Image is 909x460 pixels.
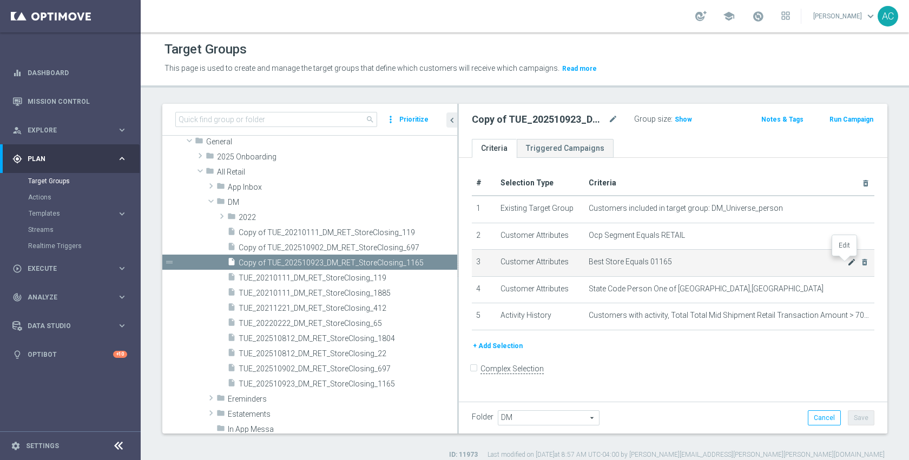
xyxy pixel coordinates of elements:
span: TUE_20211221_DM_RET_StoreClosing_412 [239,304,457,313]
span: Templates [29,210,106,217]
span: 2025 Onboarding [217,152,457,162]
i: lightbulb [12,350,22,359]
button: Cancel [808,410,841,425]
div: Plan [12,154,117,164]
span: Ereminders [228,395,457,404]
span: Explore [28,127,117,134]
span: TUE_202510812_DM_RET_StoreClosing_1804 [239,334,457,343]
a: Target Groups [28,177,113,185]
button: Read more [561,63,598,75]
button: Mission Control [12,97,128,106]
td: Activity History [496,303,585,330]
i: folder [206,151,214,164]
button: Templates keyboard_arrow_right [28,209,128,218]
i: more_vert [385,112,396,127]
i: settings [11,441,21,451]
i: insert_drive_file [227,333,236,345]
i: keyboard_arrow_right [117,263,127,274]
div: Optibot [12,340,127,369]
i: folder [206,166,214,179]
i: keyboard_arrow_right [117,125,127,135]
div: Streams [28,222,140,238]
div: Templates [29,210,117,217]
i: keyboard_arrow_right [117,321,127,331]
span: Best Store Equals 01165 [589,257,847,266]
a: Settings [26,443,59,449]
div: equalizer Dashboard [12,69,128,77]
td: Customer Attributes [496,276,585,303]
label: Complex Selection [480,364,544,374]
label: Group size [634,115,671,124]
span: school [723,10,735,22]
div: Actions [28,189,140,205]
label: Last modified on [DATE] at 8:57 AM UTC-04:00 by [PERSON_NAME][EMAIL_ADDRESS][PERSON_NAME][PERSON_... [488,450,885,459]
button: gps_fixed Plan keyboard_arrow_right [12,155,128,163]
div: Templates [28,205,140,222]
i: insert_drive_file [227,242,236,255]
span: Copy of TUE_202510923_DM_RET_StoreClosing_1165 [239,258,457,268]
th: # [472,171,496,196]
td: 5 [472,303,496,330]
label: : [671,115,673,124]
div: Execute [12,264,117,274]
i: folder [216,409,225,421]
span: Criteria [589,178,616,187]
span: TUE_20210111_DM_RET_StoreClosing_1885 [239,289,457,298]
span: TUE_20220222_DM_RET_StoreClosing_65 [239,319,457,328]
td: 1 [472,196,496,223]
a: Actions [28,193,113,202]
th: Selection Type [496,171,585,196]
span: State Code Person One of [GEOGRAPHIC_DATA],[GEOGRAPHIC_DATA] [589,284,824,294]
span: Show [675,116,692,123]
span: DM [228,198,457,207]
td: 4 [472,276,496,303]
a: [PERSON_NAME]keyboard_arrow_down [812,8,878,24]
span: In App Messa [228,425,457,434]
button: Prioritize [398,112,430,127]
i: folder [216,182,225,194]
i: insert_drive_file [227,303,236,315]
i: keyboard_arrow_right [117,209,127,219]
i: delete_forever [860,258,869,266]
span: TUE_202510902_DM_RET_StoreClosing_697 [239,364,457,374]
h2: Copy of TUE_202510923_DM_RET_StoreClosing_1165 [472,113,606,126]
span: General [206,137,457,146]
h1: Target Groups [164,42,247,57]
i: keyboard_arrow_right [117,154,127,164]
span: Execute [28,265,117,272]
a: Realtime Triggers [28,242,113,250]
button: Run Campaign [828,114,874,125]
button: person_search Explore keyboard_arrow_right [12,126,128,135]
span: Plan [28,156,117,162]
div: lightbulb Optibot +10 [12,350,128,359]
i: gps_fixed [12,154,22,164]
span: Copy of TUE_20210111_DM_RET_StoreClosing_119 [239,228,457,237]
span: Estatements [228,410,457,419]
div: play_circle_outline Execute keyboard_arrow_right [12,264,128,273]
i: insert_drive_file [227,318,236,330]
i: insert_drive_file [227,348,236,361]
div: Dashboard [12,58,127,87]
td: 2 [472,223,496,250]
input: Quick find group or folder [175,112,377,127]
button: Save [848,410,874,425]
td: Existing Target Group [496,196,585,223]
i: insert_drive_file [227,288,236,300]
div: +10 [113,351,127,358]
div: Realtime Triggers [28,238,140,254]
button: track_changes Analyze keyboard_arrow_right [12,293,128,302]
i: mode_edit [847,258,856,266]
label: ID: 11973 [449,450,478,459]
td: 3 [472,250,496,277]
i: folder [227,212,236,224]
button: Data Studio keyboard_arrow_right [12,322,128,330]
div: Data Studio [12,321,117,331]
i: keyboard_arrow_right [117,292,127,302]
div: Target Groups [28,173,140,189]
